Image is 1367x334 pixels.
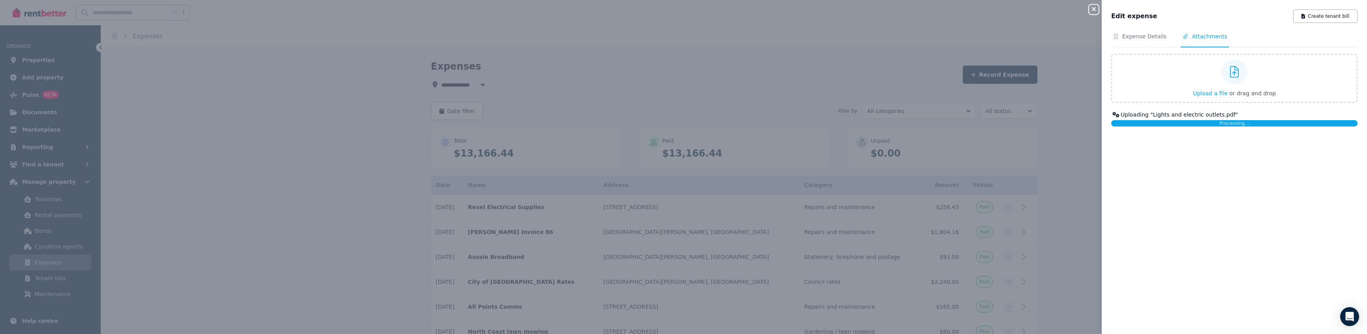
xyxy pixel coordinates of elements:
span: Edit expense [1111,11,1157,21]
nav: Tabs [1111,32,1358,47]
span: Expense Details [1122,32,1166,40]
span: Upload a file [1193,90,1228,96]
span: Processing... [1219,121,1249,126]
button: Create tenant bill [1293,9,1358,23]
div: Uploading " Lights and electric outlets.pdf " [1111,111,1358,119]
button: Upload a file or drag and drop [1193,89,1276,97]
div: Open Intercom Messenger [1340,307,1359,326]
span: or drag and drop [1229,90,1276,96]
span: Attachments [1192,32,1227,40]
